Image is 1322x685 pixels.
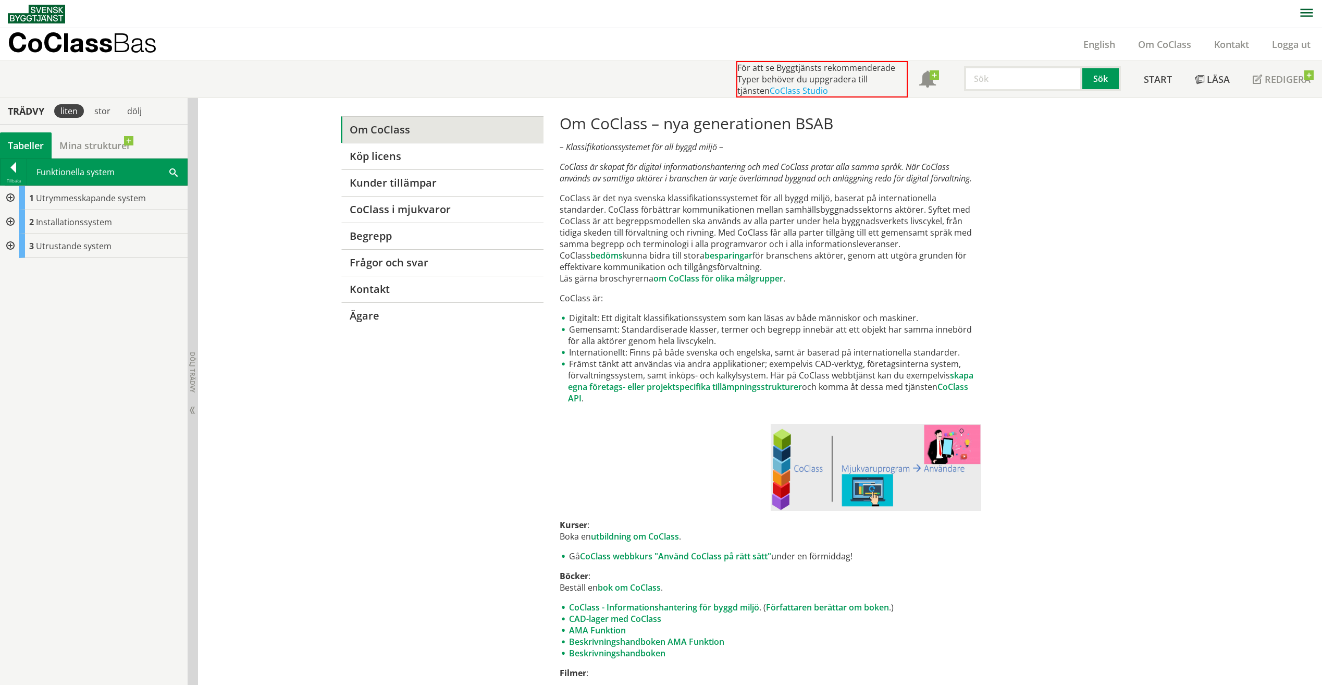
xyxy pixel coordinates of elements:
[1207,73,1230,85] span: Läsa
[560,347,981,358] li: Internationellt: Finns på både svenska och engelska, samt är baserad på internationella standarder.
[113,27,157,58] span: Bas
[568,381,968,404] a: CoClass API
[569,647,665,659] a: Beskrivningshandboken
[598,582,661,593] a: bok om CoClass
[1265,73,1311,85] span: Redigera
[569,602,759,613] a: CoClass - Informationshantering för byggd miljö
[341,116,543,143] a: Om CoClass
[341,249,543,276] a: Frågor och svar
[770,85,828,96] a: CoClass Studio
[569,625,626,636] a: AMA Funktion
[341,143,543,169] a: Köp licens
[121,104,148,118] div: dölj
[2,105,50,117] div: Trädvy
[569,613,661,625] a: CAD-lager med CoClass
[560,312,981,324] li: Digitalt: Ett digitalt klassifikationssystem som kan läsas av både människor och maskiner.
[1203,38,1261,51] a: Kontakt
[27,159,187,185] div: Funktionella system
[1261,38,1322,51] a: Logga ut
[1241,61,1322,97] a: Redigera
[560,667,981,679] p: :
[1072,38,1127,51] a: English
[560,114,981,133] h1: Om CoClass – nya generationen BSAB
[705,250,752,261] a: besparingar
[560,602,981,613] li: . ( .)
[341,302,543,329] a: Ägare
[568,370,973,393] a: skapa egna företags- eller projektspecifika tillämpningsstrukturer
[54,104,84,118] div: liten
[29,240,34,252] span: 3
[560,324,981,347] li: Gemensamt: Standardiserade klasser, termer och begrepp innebär att ett objekt har samma innebörd ...
[36,216,112,228] span: Installationssystem
[560,519,587,531] strong: Kurser
[591,531,679,542] a: utbildning om CoClass
[1144,73,1172,85] span: Start
[560,551,981,562] li: Gå under en förmiddag!
[771,424,982,511] img: CoClasslegohink-mjukvara-anvndare.JPG
[8,36,157,48] p: CoClass
[771,424,982,511] a: Läs mer om CoClass i mjukvaror
[169,166,178,177] span: Sök i tabellen
[560,161,972,184] em: CoClass är skapat för digital informationshantering och med CoClass pratar alla samma språk. När ...
[52,132,139,158] a: Mina strukturer
[590,250,623,261] a: bedöms
[1132,61,1183,97] a: Start
[653,273,783,284] a: om CoClass för olika målgrupper
[36,192,146,204] span: Utrymmesskapande system
[560,358,981,404] li: Främst tänkt att användas via andra applikationer; exempelvis CAD-verktyg, företagsinterna system...
[8,28,179,60] a: CoClassBas
[1183,61,1241,97] a: Läsa
[1127,38,1203,51] a: Om CoClass
[560,292,981,304] p: CoClass är:
[188,352,197,393] span: Dölj trädvy
[341,169,543,196] a: Kunder tillämpar
[569,636,724,647] a: Beskrivningshandboken AMA Funktion
[766,602,889,613] a: Författaren berättar om boken
[560,141,723,153] em: – Klassifikationssystemet för all byggd miljö –
[1,177,27,185] div: Tillbaka
[88,104,117,118] div: stor
[580,551,771,562] a: CoClass webbkurs "Använd CoClass på rätt sätt"
[29,216,34,228] span: 2
[8,5,65,23] img: Svensk Byggtjänst
[919,72,936,89] span: Notifikationer
[341,223,543,249] a: Begrepp
[36,240,112,252] span: Utrustande system
[560,667,586,679] strong: Filmer
[1082,66,1121,91] button: Sök
[29,192,34,204] span: 1
[341,196,543,223] a: CoClass i mjukvaror
[964,66,1082,91] input: Sök
[560,192,981,284] p: CoClass är det nya svenska klassifikationssystemet för all byggd miljö, baserat på internationell...
[736,61,908,97] div: För att se Byggtjänsts rekommenderade Typer behöver du uppgradera till tjänsten
[560,570,981,593] p: : Beställ en .
[560,519,981,542] p: : Boka en .
[341,276,543,302] a: Kontakt
[560,570,588,582] strong: Böcker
